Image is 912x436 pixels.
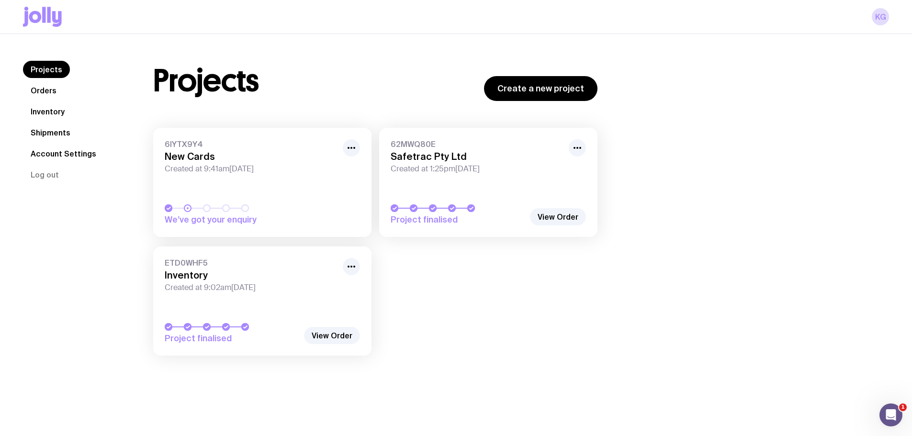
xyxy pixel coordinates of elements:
a: View Order [304,327,360,344]
span: ETD0WHF5 [165,258,337,268]
a: Shipments [23,124,78,141]
span: Project finalised [165,333,299,344]
span: Created at 9:02am[DATE] [165,283,337,292]
h3: New Cards [165,151,337,162]
a: 62MWQ80ESafetrac Pty LtdCreated at 1:25pm[DATE]Project finalised [379,128,597,237]
a: Inventory [23,103,72,120]
h3: Safetrac Pty Ltd [391,151,563,162]
span: We’ve got your enquiry [165,214,299,225]
a: KG [872,8,889,25]
h3: Inventory [165,269,337,281]
a: Orders [23,82,64,99]
span: 62MWQ80E [391,139,563,149]
h1: Projects [153,66,259,96]
span: 1 [899,403,907,411]
a: Account Settings [23,145,104,162]
a: ETD0WHF5InventoryCreated at 9:02am[DATE]Project finalised [153,246,372,356]
span: Project finalised [391,214,525,225]
iframe: Intercom live chat [879,403,902,426]
span: Created at 9:41am[DATE] [165,164,337,174]
a: View Order [530,208,586,225]
span: 6IYTX9Y4 [165,139,337,149]
button: Log out [23,166,67,183]
span: Created at 1:25pm[DATE] [391,164,563,174]
a: Projects [23,61,70,78]
a: 6IYTX9Y4New CardsCreated at 9:41am[DATE]We’ve got your enquiry [153,128,372,237]
a: Create a new project [484,76,597,101]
